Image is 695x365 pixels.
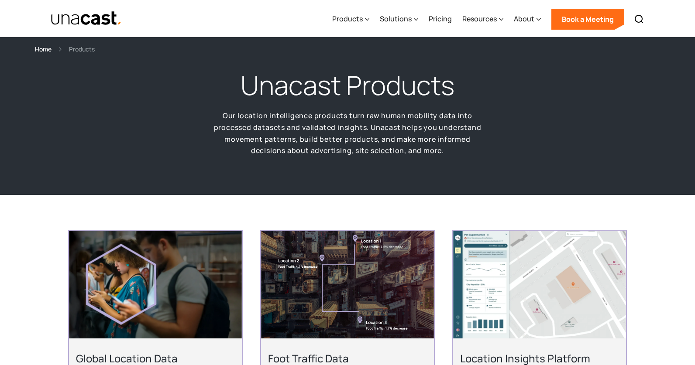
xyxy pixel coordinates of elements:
h2: Location Insights Platform [460,351,619,365]
div: Resources [462,1,503,37]
h1: Unacast Products [241,68,454,103]
img: An aerial view of a city block with foot traffic data and location data information [261,231,434,338]
h2: Foot Traffic Data [268,351,427,365]
div: Solutions [380,14,412,24]
img: Unacast text logo [51,11,122,26]
div: Solutions [380,1,418,37]
a: Book a Meeting [551,9,624,30]
h2: Global Location Data [76,351,234,365]
a: Home [35,44,52,54]
div: Products [332,14,363,24]
a: Pricing [429,1,452,37]
div: About [514,14,534,24]
div: Products [69,44,95,54]
img: Search icon [634,14,644,24]
div: Products [332,1,369,37]
div: Resources [462,14,497,24]
div: About [514,1,541,37]
a: home [51,11,122,26]
p: Our location intelligence products turn raw human mobility data into processed datasets and valid... [212,110,483,157]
